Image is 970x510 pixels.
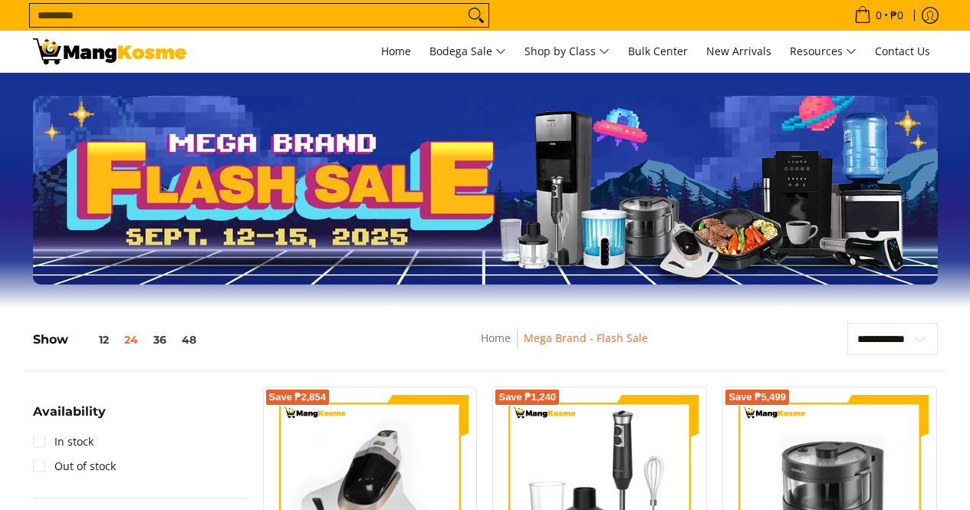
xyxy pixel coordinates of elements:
span: Contact Us [875,44,930,58]
button: Search [464,4,488,27]
a: Contact Us [867,31,938,72]
span: Shop by Class [524,42,610,61]
nav: Main Menu [202,31,938,72]
span: • [850,7,908,24]
nav: Breadcrumbs [370,329,759,364]
a: Bodega Sale [422,31,514,72]
a: Resources [782,31,864,72]
a: Home [373,31,419,72]
span: Home [381,44,411,58]
a: In stock [33,429,94,454]
span: Save ₱2,854 [269,393,327,402]
button: 12 [68,334,117,346]
span: Save ₱1,240 [498,393,556,402]
span: Resources [790,42,857,61]
span: ₱0 [888,10,906,21]
button: 24 [117,334,146,346]
summary: Open [33,406,106,429]
h5: Show [33,332,204,347]
span: 0 [873,10,884,21]
img: MANG KOSME MEGA BRAND FLASH SALE: September 12-15, 2025 l Mang Kosme [33,38,186,64]
span: Availability [33,406,106,418]
span: Bodega Sale [429,42,506,61]
button: 36 [146,334,174,346]
a: New Arrivals [699,31,779,72]
a: Shop by Class [517,31,617,72]
span: New Arrivals [706,44,771,58]
a: Bulk Center [620,31,695,72]
a: Home [481,331,511,345]
span: Save ₱5,499 [728,393,786,402]
a: Out of stock [33,454,116,479]
a: Mega Brand - Flash Sale [524,331,648,345]
button: 48 [174,334,204,346]
span: Bulk Center [628,44,688,58]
